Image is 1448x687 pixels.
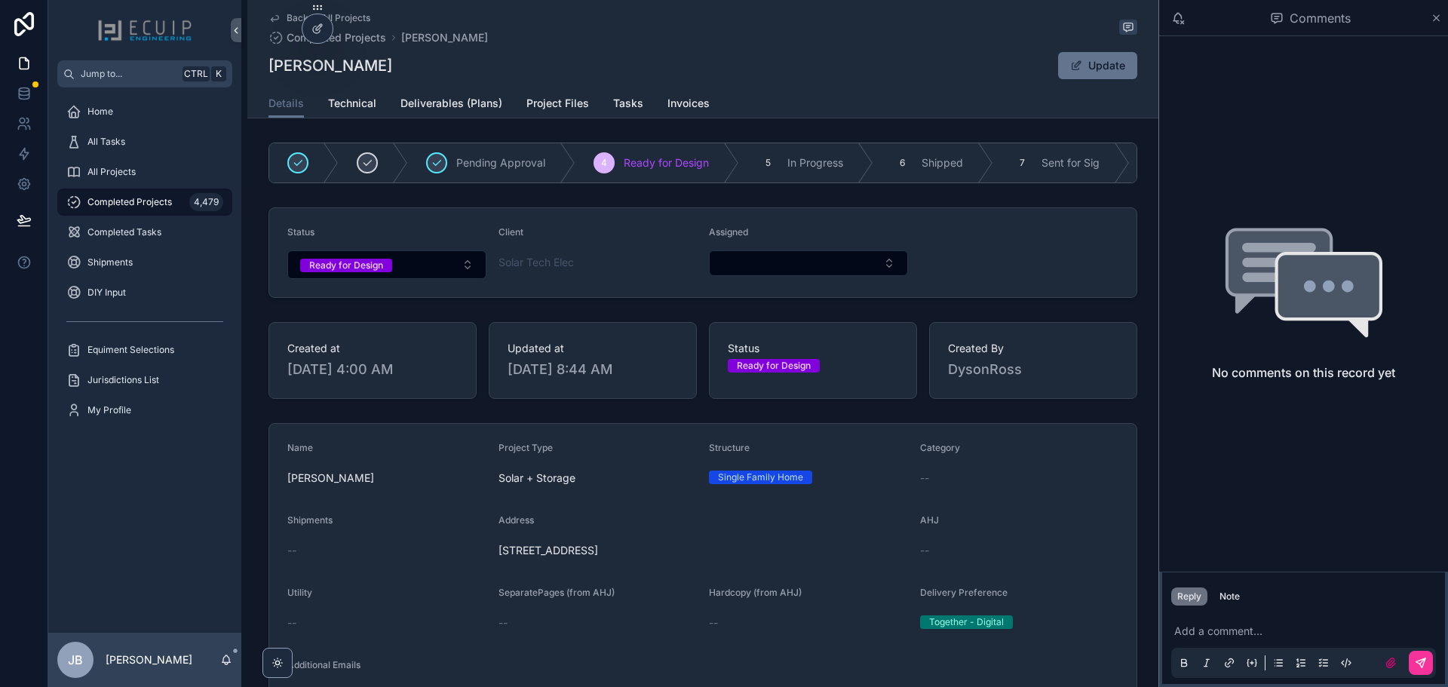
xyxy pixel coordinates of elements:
[268,96,304,111] span: Details
[456,155,545,170] span: Pending Approval
[601,157,607,169] span: 4
[718,471,803,484] div: Single Family Home
[213,68,225,80] span: K
[709,587,802,598] span: Hardcopy (from AHJ)
[87,106,113,118] span: Home
[613,96,643,111] span: Tasks
[57,367,232,394] a: Jurisdictions List
[268,55,392,76] h1: [PERSON_NAME]
[499,442,553,453] span: Project Type
[922,155,963,170] span: Shipped
[499,543,908,558] span: [STREET_ADDRESS]
[920,587,1008,598] span: Delivery Preference
[57,128,232,155] a: All Tasks
[948,341,1118,356] span: Created By
[287,12,370,24] span: Back to All Projects
[57,397,232,424] a: My Profile
[287,615,296,630] span: --
[508,359,678,380] span: [DATE] 8:44 AM
[613,90,643,120] a: Tasks
[57,219,232,246] a: Completed Tasks
[929,615,1004,629] div: Together - Digital
[287,659,360,670] span: Additional Emails
[268,30,386,45] a: Completed Projects
[68,651,83,669] span: JB
[57,189,232,216] a: Completed Projects4,479
[57,98,232,125] a: Home
[287,442,313,453] span: Name
[287,341,458,356] span: Created at
[920,543,929,558] span: --
[1290,9,1351,27] span: Comments
[737,359,811,373] div: Ready for Design
[1212,363,1395,382] h2: No comments on this record yet
[1020,157,1025,169] span: 7
[268,90,304,118] a: Details
[189,193,223,211] div: 4,479
[499,615,508,630] span: --
[787,155,843,170] span: In Progress
[709,226,748,238] span: Assigned
[1042,155,1100,170] span: Sent for Sig
[183,66,210,81] span: Ctrl
[1213,587,1246,606] button: Note
[1058,52,1137,79] button: Update
[765,157,771,169] span: 5
[87,287,126,299] span: DIY Input
[87,166,136,178] span: All Projects
[287,30,386,45] span: Completed Projects
[81,68,176,80] span: Jump to...
[57,60,232,87] button: Jump to...CtrlK
[624,155,709,170] span: Ready for Design
[287,226,314,238] span: Status
[1171,587,1207,606] button: Reply
[499,587,615,598] span: SeparatePages (from AHJ)
[287,471,486,486] span: [PERSON_NAME]
[508,341,678,356] span: Updated at
[268,12,370,24] a: Back to All Projects
[87,136,125,148] span: All Tasks
[667,96,710,111] span: Invoices
[87,256,133,268] span: Shipments
[499,255,574,270] a: Solar Tech Elec
[287,514,333,526] span: Shipments
[900,157,905,169] span: 6
[87,196,172,208] span: Completed Projects
[57,249,232,276] a: Shipments
[401,30,488,45] a: [PERSON_NAME]
[87,226,161,238] span: Completed Tasks
[106,652,192,667] p: [PERSON_NAME]
[57,279,232,306] a: DIY Input
[97,18,192,42] img: App logo
[526,96,589,111] span: Project Files
[499,514,534,526] span: Address
[328,96,376,111] span: Technical
[309,259,383,272] div: Ready for Design
[667,90,710,120] a: Invoices
[287,587,312,598] span: Utility
[920,442,960,453] span: Category
[48,87,241,443] div: scrollable content
[400,96,502,111] span: Deliverables (Plans)
[709,442,750,453] span: Structure
[400,90,502,120] a: Deliverables (Plans)
[499,226,523,238] span: Client
[287,543,296,558] span: --
[57,158,232,186] a: All Projects
[57,336,232,363] a: Equiment Selections
[87,344,174,356] span: Equiment Selections
[948,359,1118,380] span: DysonRoss
[287,359,458,380] span: [DATE] 4:00 AM
[499,471,575,486] span: Solar + Storage
[709,615,718,630] span: --
[328,90,376,120] a: Technical
[87,404,131,416] span: My Profile
[1219,590,1240,603] div: Note
[87,374,159,386] span: Jurisdictions List
[526,90,589,120] a: Project Files
[920,514,939,526] span: AHJ
[709,250,908,276] button: Select Button
[920,471,929,486] span: --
